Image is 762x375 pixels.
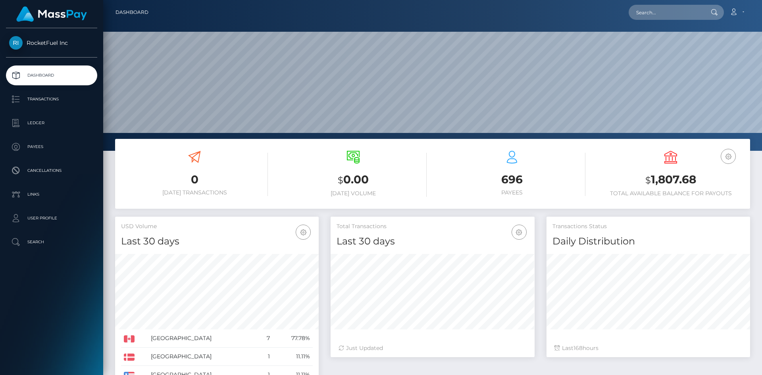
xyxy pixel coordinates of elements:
[148,329,258,348] td: [GEOGRAPHIC_DATA]
[338,175,343,186] small: $
[9,141,94,153] p: Payees
[629,5,703,20] input: Search...
[597,190,744,197] h6: Total Available Balance for Payouts
[6,65,97,85] a: Dashboard
[573,344,583,352] span: 168
[6,232,97,252] a: Search
[337,223,528,231] h5: Total Transactions
[597,172,744,188] h3: 1,807.68
[9,188,94,200] p: Links
[6,89,97,109] a: Transactions
[645,175,651,186] small: $
[552,223,744,231] h5: Transactions Status
[439,189,585,196] h6: Payees
[552,235,744,248] h4: Daily Distribution
[6,161,97,181] a: Cancellations
[9,117,94,129] p: Ledger
[121,189,268,196] h6: [DATE] Transactions
[337,235,528,248] h4: Last 30 days
[16,6,87,22] img: MassPay Logo
[280,172,427,188] h3: 0.00
[280,190,427,197] h6: [DATE] Volume
[6,208,97,228] a: User Profile
[9,69,94,81] p: Dashboard
[273,348,313,366] td: 11.11%
[121,235,313,248] h4: Last 30 days
[124,354,135,361] img: DK.png
[115,4,148,21] a: Dashboard
[439,172,585,187] h3: 696
[6,137,97,157] a: Payees
[9,165,94,177] p: Cancellations
[121,172,268,187] h3: 0
[273,329,313,348] td: 77.78%
[9,212,94,224] p: User Profile
[9,236,94,248] p: Search
[339,344,526,352] div: Just Updated
[6,39,97,46] span: RocketFuel Inc
[258,329,273,348] td: 7
[121,223,313,231] h5: USD Volume
[258,348,273,366] td: 1
[6,185,97,204] a: Links
[148,348,258,366] td: [GEOGRAPHIC_DATA]
[9,36,23,50] img: RocketFuel Inc
[9,93,94,105] p: Transactions
[6,113,97,133] a: Ledger
[554,344,742,352] div: Last hours
[124,335,135,342] img: CA.png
